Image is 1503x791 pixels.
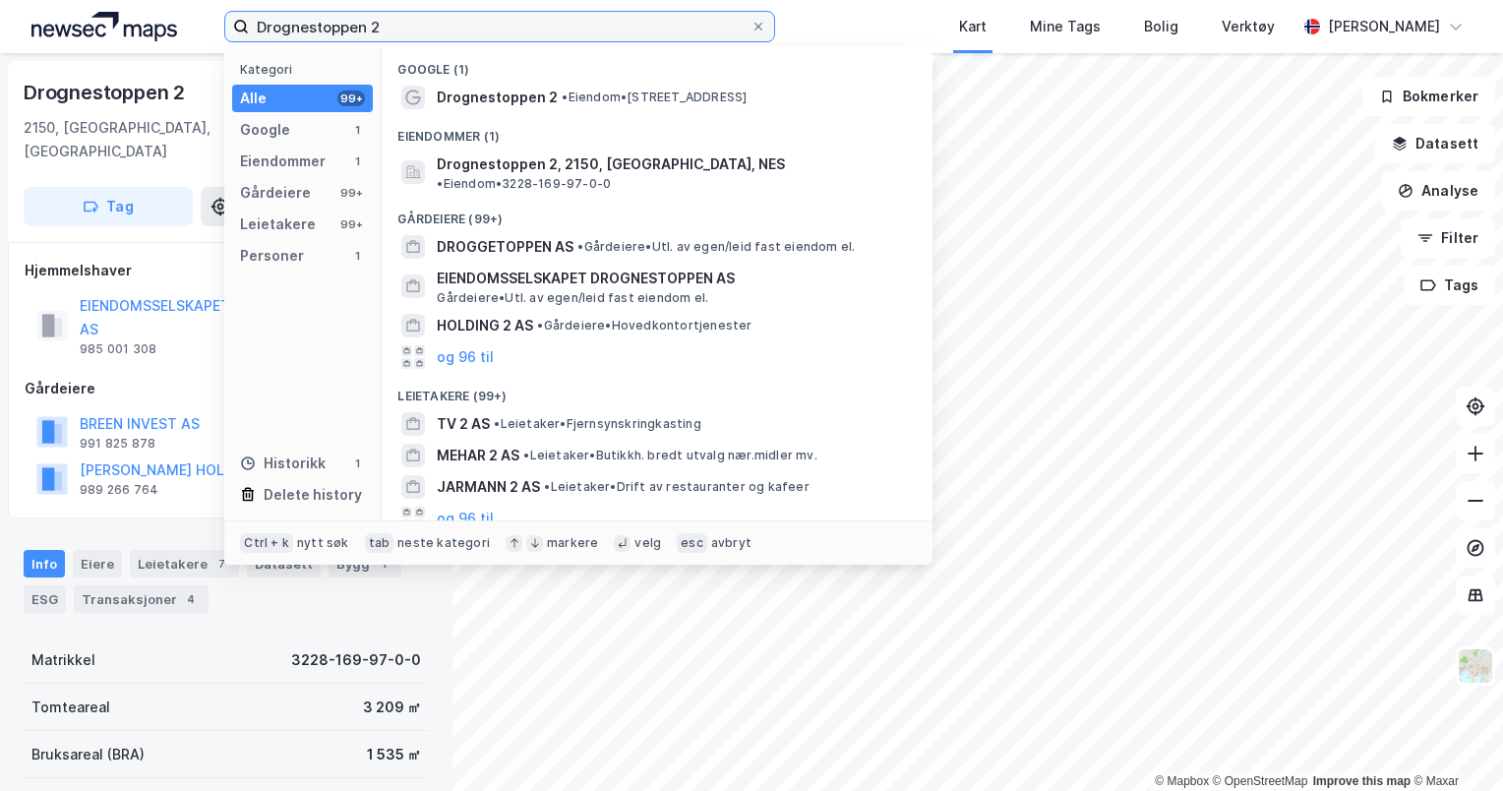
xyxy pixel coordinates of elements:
[397,535,490,551] div: neste kategori
[240,62,373,77] div: Kategori
[1313,774,1411,788] a: Improve this map
[382,46,932,82] div: Google (1)
[24,550,65,578] div: Info
[24,116,348,163] div: 2150, [GEOGRAPHIC_DATA], [GEOGRAPHIC_DATA]
[240,452,326,475] div: Historikk
[494,416,500,431] span: •
[1213,774,1308,788] a: OpenStreetMap
[544,479,809,495] span: Leietaker • Drift av restauranter og kafeer
[537,318,543,333] span: •
[73,550,122,578] div: Eiere
[1401,218,1495,258] button: Filter
[1404,266,1495,305] button: Tags
[31,648,95,672] div: Matrikkel
[437,345,494,369] button: og 96 til
[1381,171,1495,211] button: Analyse
[365,533,394,553] div: tab
[240,150,326,173] div: Eiendommer
[240,118,290,142] div: Google
[634,535,661,551] div: velg
[537,318,751,334] span: Gårdeiere • Hovedkontortjenester
[1362,77,1495,116] button: Bokmerker
[24,585,66,613] div: ESG
[31,696,110,719] div: Tomteareal
[677,533,707,553] div: esc
[437,475,540,499] span: JARMANN 2 AS
[349,122,365,138] div: 1
[382,113,932,149] div: Eiendommer (1)
[494,416,700,432] span: Leietaker • Fjernsynskringkasting
[437,152,785,176] span: Drognestoppen 2, 2150, [GEOGRAPHIC_DATA], NES
[382,373,932,408] div: Leietakere (99+)
[437,86,558,109] span: Drognestoppen 2
[1030,15,1101,38] div: Mine Tags
[711,535,751,551] div: avbryt
[1457,647,1494,685] img: Z
[240,213,316,236] div: Leietakere
[264,483,362,507] div: Delete history
[1144,15,1178,38] div: Bolig
[80,482,158,498] div: 989 266 764
[297,535,349,551] div: nytt søk
[337,185,365,201] div: 99+
[523,448,529,462] span: •
[211,554,231,574] div: 7
[74,585,209,613] div: Transaksjoner
[130,550,239,578] div: Leietakere
[367,743,421,766] div: 1 535 ㎡
[80,341,156,357] div: 985 001 308
[562,90,568,104] span: •
[1155,774,1209,788] a: Mapbox
[25,259,428,282] div: Hjemmelshaver
[363,696,421,719] div: 3 209 ㎡
[577,239,855,255] span: Gårdeiere • Utl. av egen/leid fast eiendom el.
[1375,124,1495,163] button: Datasett
[547,535,598,551] div: markere
[437,412,490,436] span: TV 2 AS
[437,290,708,306] span: Gårdeiere • Utl. av egen/leid fast eiendom el.
[959,15,987,38] div: Kart
[577,239,583,254] span: •
[240,181,311,205] div: Gårdeiere
[437,235,573,259] span: DROGGETOPPEN AS
[240,87,267,110] div: Alle
[562,90,747,105] span: Eiendom • [STREET_ADDRESS]
[249,12,751,41] input: Søk på adresse, matrikkel, gårdeiere, leietakere eller personer
[437,176,443,191] span: •
[291,648,421,672] div: 3228-169-97-0-0
[437,444,519,467] span: MEHAR 2 AS
[240,533,293,553] div: Ctrl + k
[349,153,365,169] div: 1
[31,743,145,766] div: Bruksareal (BRA)
[337,91,365,106] div: 99+
[240,244,304,268] div: Personer
[437,314,533,337] span: HOLDING 2 AS
[1222,15,1275,38] div: Verktøy
[437,507,494,530] button: og 96 til
[24,187,193,226] button: Tag
[437,267,909,290] span: EIENDOMSSELSKAPET DROGNESTOPPEN AS
[1405,697,1503,791] iframe: Chat Widget
[437,176,611,192] span: Eiendom • 3228-169-97-0-0
[349,248,365,264] div: 1
[31,12,177,41] img: logo.a4113a55bc3d86da70a041830d287a7e.svg
[544,479,550,494] span: •
[337,216,365,232] div: 99+
[25,377,428,400] div: Gårdeiere
[1328,15,1440,38] div: [PERSON_NAME]
[24,77,189,108] div: Drognestoppen 2
[349,456,365,471] div: 1
[382,196,932,231] div: Gårdeiere (99+)
[181,589,201,609] div: 4
[80,436,155,452] div: 991 825 878
[523,448,816,463] span: Leietaker • Butikkh. bredt utvalg nær.midler mv.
